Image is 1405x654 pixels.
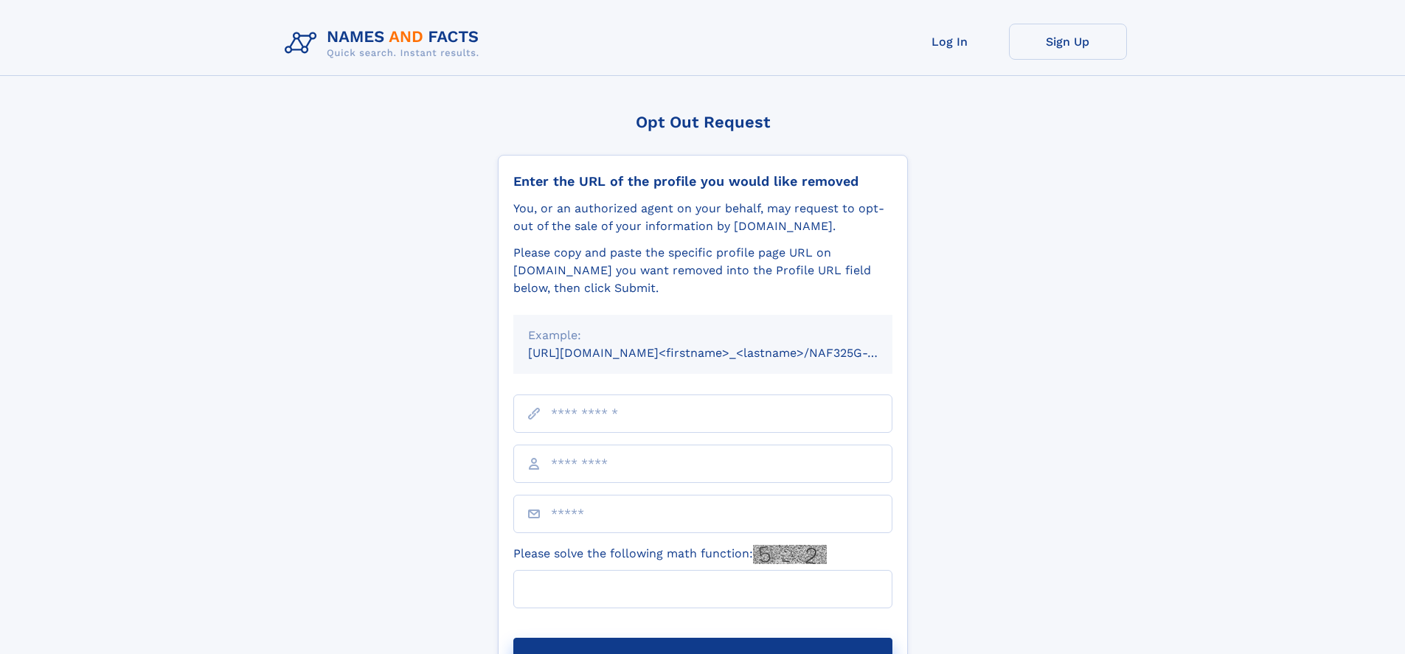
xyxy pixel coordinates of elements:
[891,24,1009,60] a: Log In
[513,200,892,235] div: You, or an authorized agent on your behalf, may request to opt-out of the sale of your informatio...
[1009,24,1127,60] a: Sign Up
[498,113,908,131] div: Opt Out Request
[279,24,491,63] img: Logo Names and Facts
[513,545,827,564] label: Please solve the following math function:
[513,244,892,297] div: Please copy and paste the specific profile page URL on [DOMAIN_NAME] you want removed into the Pr...
[528,346,920,360] small: [URL][DOMAIN_NAME]<firstname>_<lastname>/NAF325G-xxxxxxxx
[528,327,878,344] div: Example:
[513,173,892,189] div: Enter the URL of the profile you would like removed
